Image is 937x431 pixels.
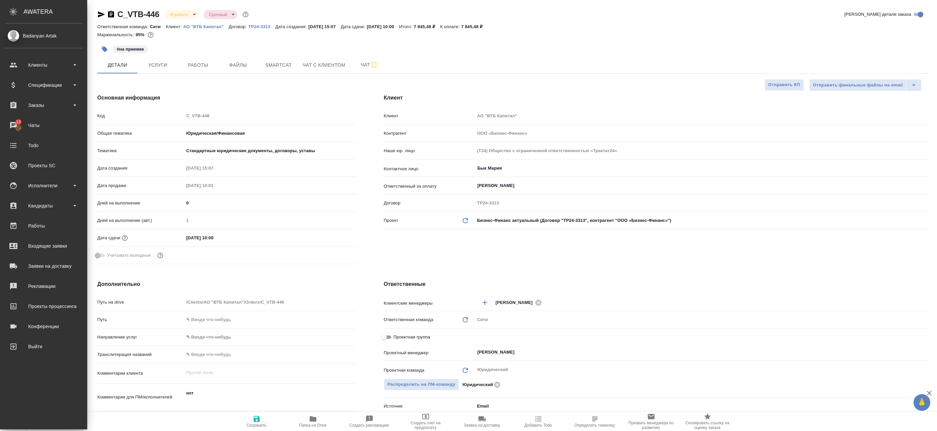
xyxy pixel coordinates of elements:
[683,421,732,430] span: Скопировать ссылку на оценку заказа
[183,23,228,29] a: АО "ВТБ Капитал"
[574,423,615,428] span: Определить тематику
[349,423,389,428] span: Создать рекламацию
[97,280,357,288] h4: Дополнительно
[5,342,82,352] div: Выйти
[275,24,308,29] p: Дата создания:
[475,198,930,208] input: Пустое поле
[142,61,174,69] span: Услуги
[384,217,399,224] p: Проект
[97,299,184,306] p: Путь на drive
[262,61,295,69] span: Smartcat
[2,258,86,274] a: Заявки на доставку
[183,24,228,29] p: АО "ВТБ Капитал"
[97,165,184,172] p: Дата создания
[844,11,911,18] span: [PERSON_NAME] детали заказа
[384,350,475,356] p: Проектный менеджер
[248,24,275,29] p: ТР24-3313
[184,387,357,406] textarea: нот
[926,302,927,303] button: Open
[2,137,86,154] a: Todo
[97,42,112,57] button: Добавить тэг
[384,379,459,390] button: Распределить на ПМ-команду
[2,338,86,355] a: Выйти
[184,331,357,343] div: ✎ Введи что-нибудь
[2,298,86,315] a: Проекты процессинга
[2,278,86,295] a: Рекламации
[184,145,357,157] div: Стандартные юридические документы, договоры, уставы
[97,394,184,401] p: Комментарии для ПМ/исполнителей
[97,217,184,224] p: Дней на выполнение (авт.)
[384,113,475,119] p: Клиент
[5,60,82,70] div: Клиенты
[496,299,537,306] span: [PERSON_NAME]
[461,24,488,29] p: 7 845,48 ₽
[475,146,930,156] input: Пустое поле
[97,113,184,119] p: Код
[926,185,927,186] button: Open
[184,128,357,139] div: Юридическая/Финансовая
[184,215,357,225] input: Пустое поле
[384,403,475,410] p: Источник
[384,147,475,154] p: Наше юр. лицо
[2,157,86,174] a: Проекты SC
[165,10,198,19] div: В работе
[5,241,82,251] div: Входящие заявки
[567,412,623,431] button: Определить тематику
[2,318,86,335] a: Конференции
[97,147,184,154] p: Тематика
[5,100,82,110] div: Заказы
[454,412,510,431] button: Заявка на доставку
[97,370,184,377] p: Комментарии клиента
[23,5,87,18] div: AWATERA
[402,421,450,430] span: Создать счет на предоплату
[117,10,159,19] a: C_VTB-446
[308,24,341,29] p: [DATE] 15:07
[414,24,440,29] p: 7 845,48 ₽
[2,218,86,234] a: Работы
[398,412,454,431] button: Создать счет на предоплату
[182,61,214,69] span: Работы
[204,10,237,19] div: В работе
[184,297,357,307] input: Пустое поле
[809,79,906,91] button: Отправить финальные файлы на email
[475,215,930,226] div: Бизнес-Финанс актуальный (Договор "ТР24-3313", контрагент "ООО «Бизнес-Финанс»")
[623,412,679,431] button: Призвать менеджера по развитию
[107,10,115,18] button: Скопировать ссылку
[5,301,82,311] div: Проекты процессинга
[150,24,166,29] p: Сити
[97,94,357,102] h4: Основная информация
[2,117,86,134] a: 13Чаты
[184,233,243,243] input: ✎ Введи что-нибудь
[765,79,804,91] button: Отправить КП
[384,166,475,172] p: Контактное лицо
[464,423,500,428] span: Заявка на доставку
[101,61,134,69] span: Детали
[5,161,82,171] div: Проекты SC
[384,300,475,307] p: Клиентские менеджеры
[353,61,385,69] span: Чат
[247,423,267,428] span: Сохранить
[384,280,930,288] h4: Ответственные
[809,79,922,91] div: split button
[97,200,184,206] p: Дней на выполнение
[12,119,25,125] span: 13
[384,379,459,390] span: В заказе уже есть ответственный ПМ или ПМ группа
[229,24,249,29] p: Договор:
[475,401,930,412] div: Email
[97,130,184,137] p: Общая тематика
[341,412,398,431] button: Создать рекламацию
[384,316,433,323] p: Ответственная команда
[475,128,930,138] input: Пустое поле
[184,315,357,324] input: ✎ Введи что-нибудь
[97,24,150,29] p: Ответственная команда:
[5,32,82,40] div: Badanyan Artak
[462,381,493,388] p: Юридический
[97,351,184,358] p: Транслитерация названий
[299,423,327,428] span: Папка на Drive
[370,61,378,69] svg: Подписаться
[184,350,357,359] input: ✎ Введи что-нибудь
[5,120,82,130] div: Чаты
[475,111,930,121] input: Пустое поле
[97,32,136,37] p: Маржинальность:
[914,394,930,411] button: 🙏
